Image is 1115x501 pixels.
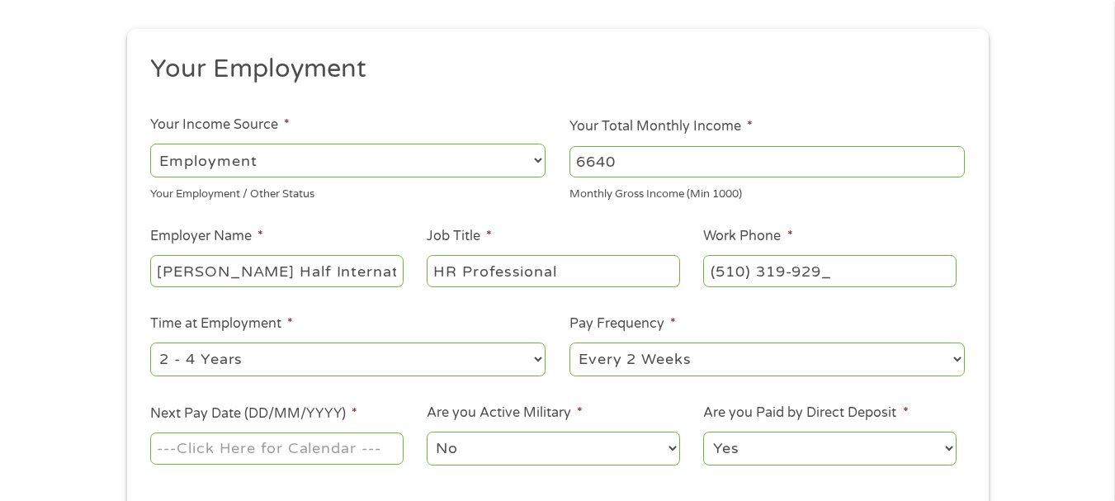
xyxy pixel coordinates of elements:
label: Job Title [427,228,492,245]
label: Employer Name [150,228,263,245]
div: Your Employment / Other Status [150,181,546,203]
input: Walmart [150,255,403,286]
label: Your Income Source [150,116,290,134]
label: Your Total Monthly Income [569,118,753,135]
label: Time at Employment [150,315,293,333]
input: Cashier [427,255,679,286]
input: (231) 754-4010 [703,255,956,286]
label: Are you Active Military [427,404,583,422]
label: Next Pay Date (DD/MM/YYYY) [150,405,357,423]
label: Are you Paid by Direct Deposit [703,404,908,422]
div: Monthly Gross Income (Min 1000) [569,181,965,203]
label: Pay Frequency [569,315,676,333]
input: ---Click Here for Calendar --- [150,432,403,464]
label: Work Phone [703,228,792,245]
input: 1800 [569,146,965,177]
h2: Your Employment [150,53,952,86]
